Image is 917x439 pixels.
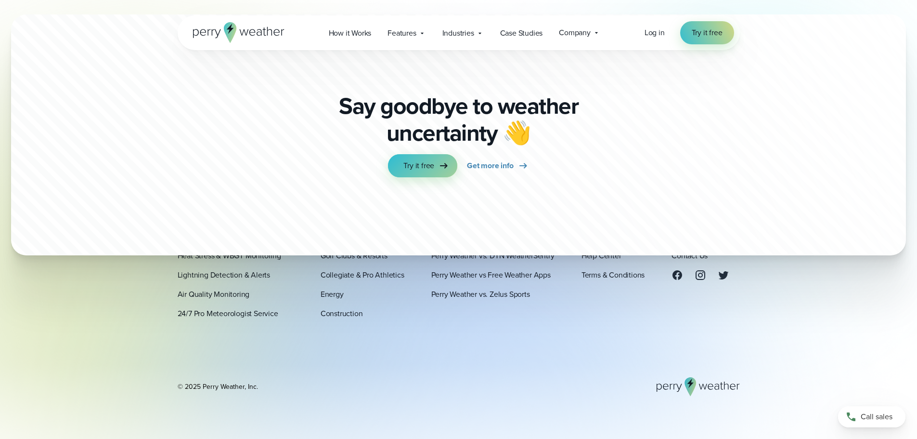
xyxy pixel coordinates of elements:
[680,21,734,44] a: Try it free
[581,250,621,262] a: Help Center
[559,27,591,39] span: Company
[329,27,372,39] span: How it Works
[672,250,708,262] a: Contact Us
[581,269,645,281] a: Terms & Conditions
[645,27,665,38] span: Log in
[321,289,344,300] a: Energy
[431,289,530,300] a: Perry Weather vs. Zelus Sports
[500,27,543,39] span: Case Studies
[178,308,278,319] a: 24/7 Pro Meteorologist Service
[645,27,665,39] a: Log in
[178,289,250,300] a: Air Quality Monitoring
[431,250,555,262] a: Perry Weather vs. DTN WeatherSentry
[692,27,723,39] span: Try it free
[388,154,457,177] a: Try it free
[442,27,474,39] span: Industries
[431,269,551,281] a: Perry Weather vs Free Weather Apps
[861,411,892,423] span: Call sales
[321,23,380,43] a: How it Works
[492,23,551,43] a: Case Studies
[387,27,416,39] span: Features
[321,308,363,319] a: Construction
[178,382,258,392] div: © 2025 Perry Weather, Inc.
[838,406,905,427] a: Call sales
[321,269,404,281] a: Collegiate & Pro Athletics
[178,250,281,262] a: Heat Stress & WBGT Monitoring
[321,250,387,262] a: Golf Clubs & Resorts
[336,93,582,146] p: Say goodbye to weather uncertainty 👋
[467,154,529,177] a: Get more info
[403,160,434,172] span: Try it free
[178,269,270,281] a: Lightning Detection & Alerts
[467,160,513,172] span: Get more info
